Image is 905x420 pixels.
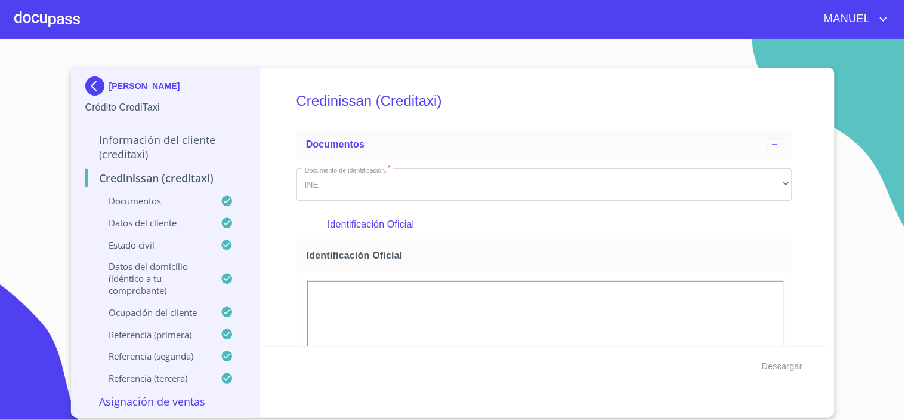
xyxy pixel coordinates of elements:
[85,239,221,251] p: Estado civil
[757,355,807,378] button: Descargar
[85,329,221,341] p: Referencia (primera)
[85,372,221,384] p: Referencia (tercera)
[85,133,246,161] p: Información del cliente (Creditaxi)
[816,10,891,29] button: account of current user
[296,130,792,159] div: Documentos
[85,171,246,185] p: Credinissan (Creditaxi)
[296,168,792,201] div: INE
[85,195,221,207] p: Documentos
[85,260,221,296] p: Datos del domicilio (idéntico a tu comprobante)
[306,139,365,149] span: Documentos
[296,76,792,125] h5: Credinissan (Creditaxi)
[85,394,246,409] p: Asignación de Ventas
[85,76,246,100] div: [PERSON_NAME]
[85,350,221,362] p: Referencia (segunda)
[307,249,787,262] span: Identificación Oficial
[85,76,109,96] img: Docupass spot blue
[816,10,876,29] span: MANUEL
[85,217,221,229] p: Datos del cliente
[328,217,761,232] p: Identificación Oficial
[762,359,802,374] span: Descargar
[109,81,180,91] p: [PERSON_NAME]
[85,306,221,318] p: Ocupación del Cliente
[85,100,246,115] p: Crédito CrediTaxi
